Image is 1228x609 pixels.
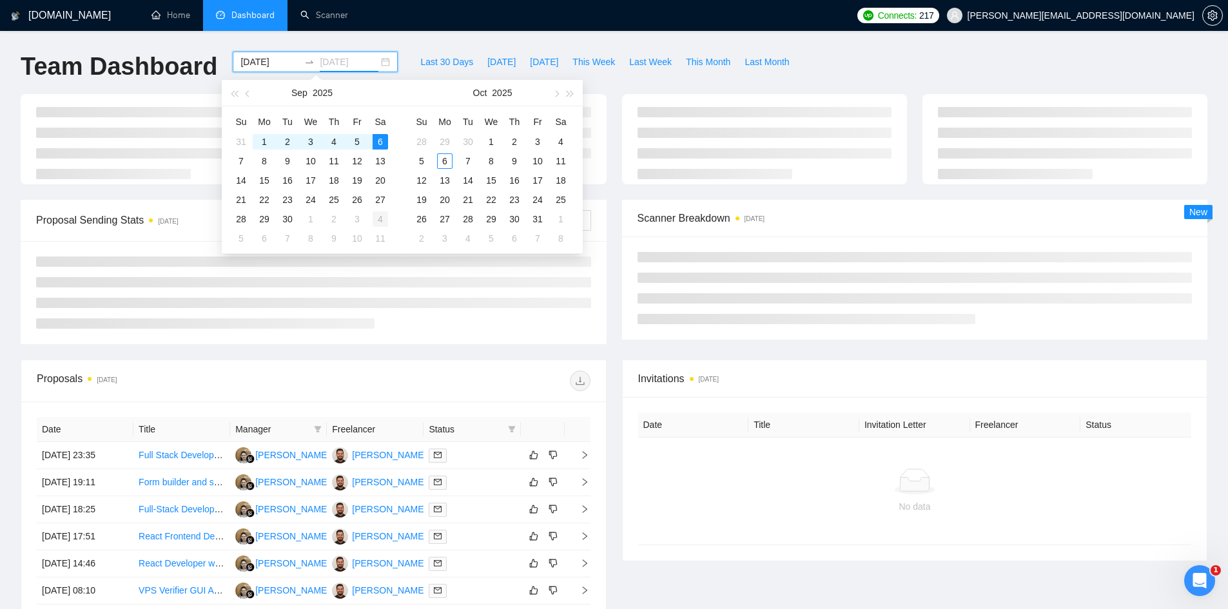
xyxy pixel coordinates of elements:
[414,173,429,188] div: 12
[346,132,369,151] td: 2025-09-05
[526,447,541,463] button: like
[253,132,276,151] td: 2025-09-01
[299,209,322,229] td: 2025-10-01
[950,11,959,20] span: user
[529,477,538,487] span: like
[326,173,342,188] div: 18
[332,476,426,487] a: AA[PERSON_NAME]
[233,231,249,246] div: 5
[480,229,503,248] td: 2025-11-05
[255,556,329,570] div: [PERSON_NAME]
[460,173,476,188] div: 14
[529,450,538,460] span: like
[503,209,526,229] td: 2025-10-30
[229,190,253,209] td: 2025-09-21
[280,192,295,208] div: 23
[507,153,522,169] div: 9
[257,134,272,150] div: 1
[303,192,318,208] div: 24
[433,190,456,209] td: 2025-10-20
[257,211,272,227] div: 29
[326,211,342,227] div: 2
[276,209,299,229] td: 2025-09-30
[352,529,426,543] div: [PERSON_NAME]
[526,209,549,229] td: 2025-10-31
[549,477,558,487] span: dislike
[257,173,272,188] div: 15
[314,425,322,433] span: filter
[235,585,329,595] a: ES[PERSON_NAME]
[303,173,318,188] div: 17
[508,425,516,433] span: filter
[549,504,558,514] span: dislike
[526,556,541,571] button: like
[303,134,318,150] div: 3
[565,52,622,72] button: This Week
[276,132,299,151] td: 2025-09-02
[257,192,272,208] div: 22
[352,556,426,570] div: [PERSON_NAME]
[526,229,549,248] td: 2025-11-07
[346,229,369,248] td: 2025-10-10
[255,475,329,489] div: [PERSON_NAME]
[332,474,348,490] img: AA
[434,559,442,567] span: mail
[255,529,329,543] div: [PERSON_NAME]
[369,132,392,151] td: 2025-09-06
[257,153,272,169] div: 8
[332,501,348,517] img: AA
[410,151,433,171] td: 2025-10-05
[139,558,271,568] a: React Developer with Mantine UI
[473,80,487,106] button: Oct
[233,173,249,188] div: 14
[276,151,299,171] td: 2025-09-09
[231,10,275,21] span: Dashboard
[549,558,558,568] span: dislike
[303,211,318,227] div: 1
[299,132,322,151] td: 2025-09-03
[549,132,572,151] td: 2025-10-04
[530,173,545,188] div: 17
[352,475,426,489] div: [PERSON_NAME]
[280,134,295,150] div: 2
[480,132,503,151] td: 2025-10-01
[460,134,476,150] div: 30
[229,229,253,248] td: 2025-10-05
[326,134,342,150] div: 4
[280,231,295,246] div: 7
[437,173,453,188] div: 13
[526,171,549,190] td: 2025-10-17
[332,585,426,595] a: AA[PERSON_NAME]
[369,151,392,171] td: 2025-09-13
[322,151,346,171] td: 2025-09-11
[276,111,299,132] th: Tu
[679,52,737,72] button: This Month
[526,132,549,151] td: 2025-10-03
[919,8,933,23] span: 217
[349,231,365,246] div: 10
[545,501,561,517] button: dislike
[369,171,392,190] td: 2025-09-20
[503,190,526,209] td: 2025-10-23
[526,474,541,490] button: like
[507,173,522,188] div: 16
[233,134,249,150] div: 31
[235,503,329,514] a: ES[PERSON_NAME]
[299,151,322,171] td: 2025-09-10
[878,8,917,23] span: Connects:
[526,111,549,132] th: Fr
[11,6,20,26] img: logo
[483,173,499,188] div: 15
[253,190,276,209] td: 2025-09-22
[253,111,276,132] th: Mo
[492,80,512,106] button: 2025
[480,190,503,209] td: 2025-10-22
[158,218,178,225] time: [DATE]
[545,474,561,490] button: dislike
[456,229,480,248] td: 2025-11-04
[299,190,322,209] td: 2025-09-24
[346,209,369,229] td: 2025-10-03
[553,173,569,188] div: 18
[420,55,473,69] span: Last 30 Days
[413,52,480,72] button: Last 30 Days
